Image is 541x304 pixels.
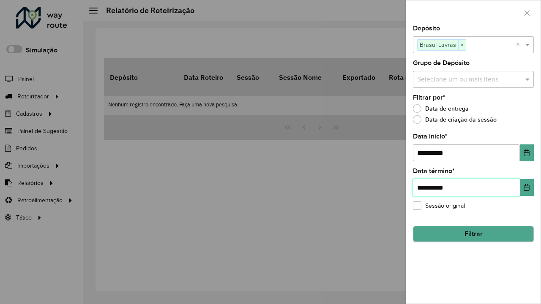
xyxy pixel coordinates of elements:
[516,40,523,50] span: Clear all
[418,40,458,50] span: Brasul Lavras
[413,131,448,141] label: Data início
[413,58,470,68] label: Grupo de Depósito
[413,201,465,210] label: Sessão original
[520,144,534,161] button: Choose Date
[413,23,440,33] label: Depósito
[413,226,534,242] button: Filtrar
[413,92,445,103] label: Filtrar por
[413,115,497,124] label: Data de criação da sessão
[458,40,466,50] span: ×
[413,104,469,113] label: Data de entrega
[413,166,455,176] label: Data término
[520,179,534,196] button: Choose Date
